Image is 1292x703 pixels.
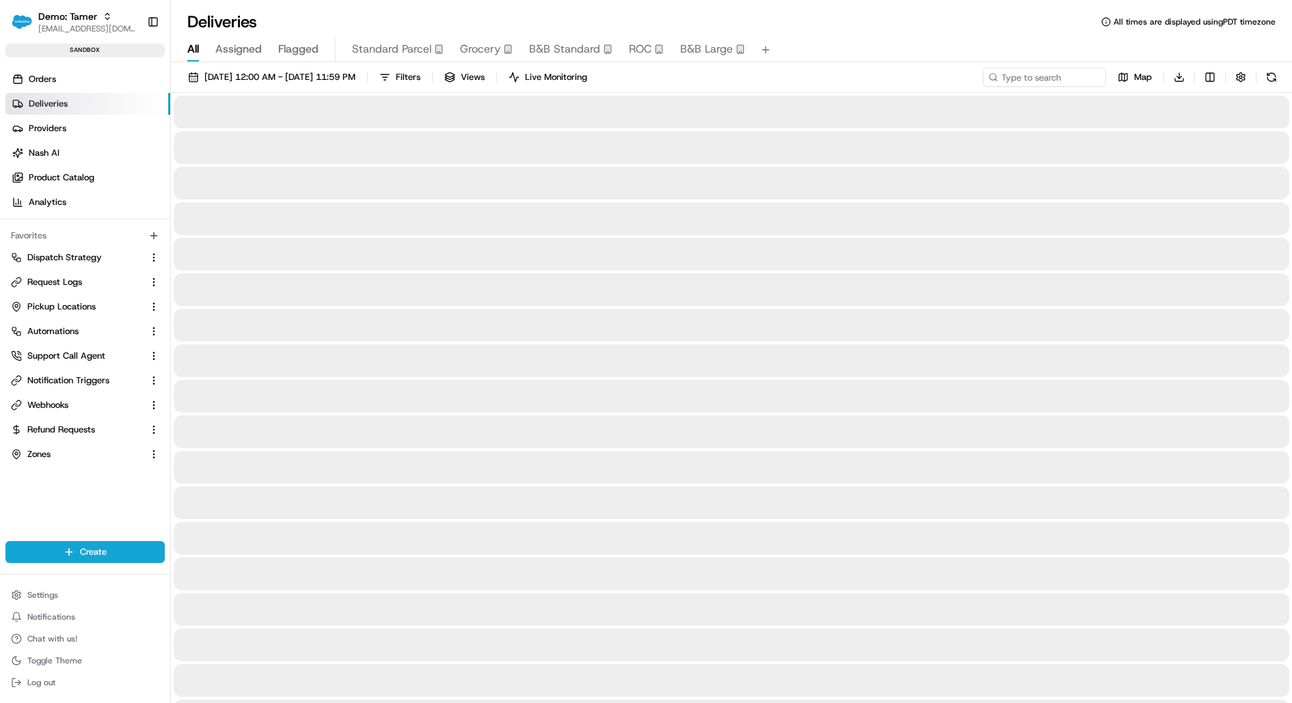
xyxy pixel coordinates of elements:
[396,71,420,83] span: Filters
[29,147,59,159] span: Nash AI
[5,118,170,139] a: Providers
[629,41,651,57] span: ROC
[5,419,165,441] button: Refund Requests
[1134,71,1152,83] span: Map
[29,171,94,184] span: Product Catalog
[278,41,319,57] span: Flagged
[5,68,170,90] a: Orders
[5,191,170,213] a: Analytics
[27,677,55,688] span: Log out
[27,325,79,337] span: Automations
[27,350,105,362] span: Support Call Agent
[1262,68,1281,87] button: Refresh
[27,276,82,288] span: Request Logs
[38,23,136,34] button: [EMAIL_ADDRESS][DOMAIN_NAME]
[5,93,170,115] a: Deliveries
[11,325,143,337] a: Automations
[187,41,199,57] span: All
[5,296,165,318] button: Pickup Locations
[11,11,33,33] img: Demo: Tamer
[5,271,165,293] button: Request Logs
[460,41,500,57] span: Grocery
[11,374,143,387] a: Notification Triggers
[5,673,165,692] button: Log out
[27,655,82,666] span: Toggle Theme
[80,546,107,558] span: Create
[5,167,170,189] a: Product Catalog
[5,370,165,391] button: Notification Triggers
[5,320,165,342] button: Automations
[5,225,165,247] div: Favorites
[680,41,733,57] span: B&B Large
[29,73,56,85] span: Orders
[525,71,587,83] span: Live Monitoring
[352,41,431,57] span: Standard Parcel
[187,11,257,33] h1: Deliveries
[5,651,165,670] button: Toggle Theme
[5,585,165,605] button: Settings
[11,448,143,460] a: Zones
[11,276,143,288] a: Request Logs
[438,68,491,87] button: Views
[27,611,75,622] span: Notifications
[27,424,95,436] span: Refund Requests
[11,350,143,362] a: Support Call Agent
[5,44,165,57] div: sandbox
[1112,68,1158,87] button: Map
[11,399,143,411] a: Webhooks
[5,247,165,268] button: Dispatch Strategy
[502,68,593,87] button: Live Monitoring
[38,10,97,23] button: Demo: Tamer
[27,399,68,411] span: Webhooks
[182,68,362,87] button: [DATE] 12:00 AM - [DATE] 11:59 PM
[27,374,109,387] span: Notification Triggers
[5,443,165,465] button: Zones
[529,41,600,57] span: B&B Standard
[27,448,51,460] span: Zones
[27,590,58,601] span: Settings
[27,633,77,644] span: Chat with us!
[5,541,165,563] button: Create
[204,71,355,83] span: [DATE] 12:00 AM - [DATE] 11:59 PM
[5,345,165,367] button: Support Call Agent
[215,41,262,57] span: Assigned
[1114,16,1276,27] span: All times are displayed using PDT timezone
[5,629,165,648] button: Chat with us!
[5,5,142,38] button: Demo: TamerDemo: Tamer[EMAIL_ADDRESS][DOMAIN_NAME]
[29,196,66,208] span: Analytics
[5,607,165,626] button: Notifications
[373,68,427,87] button: Filters
[11,301,143,313] a: Pickup Locations
[29,98,68,110] span: Deliveries
[11,251,143,264] a: Dispatch Strategy
[5,394,165,416] button: Webhooks
[29,122,66,135] span: Providers
[983,68,1106,87] input: Type to search
[27,301,96,313] span: Pickup Locations
[461,71,485,83] span: Views
[11,424,143,436] a: Refund Requests
[27,251,102,264] span: Dispatch Strategy
[5,142,170,164] a: Nash AI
